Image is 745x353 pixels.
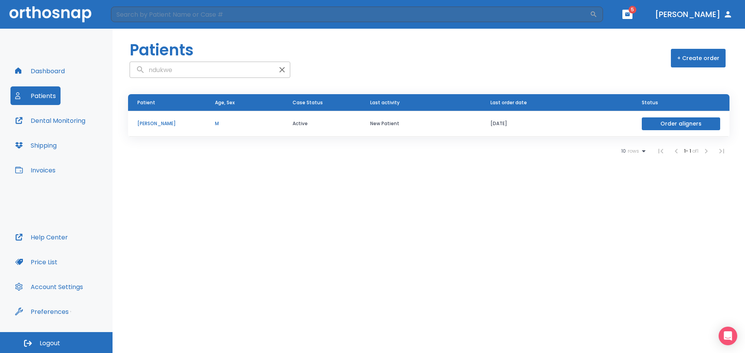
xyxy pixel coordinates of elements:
span: Age, Sex [215,99,235,106]
h1: Patients [130,38,194,62]
td: Active [283,111,361,137]
div: Tooltip anchor [67,308,74,315]
button: Help Center [10,228,73,246]
button: Invoices [10,161,60,179]
input: search [130,62,274,77]
td: New Patient [361,111,481,137]
button: Shipping [10,136,61,155]
span: Patient [137,99,155,106]
span: Case Status [293,99,323,106]
button: Account Settings [10,277,88,296]
button: + Create order [671,49,726,67]
span: 1 - 1 [684,148,692,154]
span: Last activity [370,99,400,106]
button: [PERSON_NAME] [652,7,736,21]
span: Status [642,99,658,106]
button: Dental Monitoring [10,111,90,130]
span: Last order date [490,99,527,106]
span: rows [626,148,639,154]
img: Orthosnap [9,6,92,22]
button: Preferences [10,302,73,321]
button: Patients [10,86,61,105]
button: Dashboard [10,62,69,80]
p: [PERSON_NAME] [137,120,196,127]
p: M [215,120,274,127]
input: Search by Patient Name or Case # [111,7,590,22]
td: [DATE] [481,111,632,137]
div: Open Intercom Messenger [719,327,737,345]
span: of 1 [692,148,698,154]
button: Price List [10,253,62,271]
span: 10 [621,148,626,154]
span: Logout [40,339,60,348]
button: Order aligners [642,117,720,130]
span: 5 [629,6,636,14]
